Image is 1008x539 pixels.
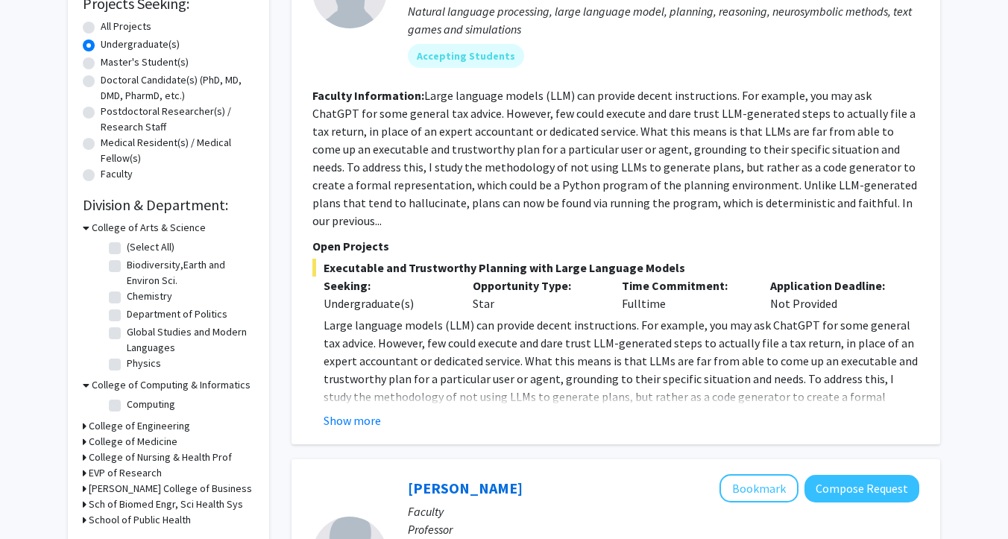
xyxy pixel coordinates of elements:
h3: School of Public Health [89,512,191,528]
b: Faculty Information: [312,88,424,103]
label: Master's Student(s) [101,54,189,70]
p: Time Commitment: [622,277,749,294]
h3: EVP of Research [89,465,162,481]
label: Doctoral Candidate(s) (PhD, MD, DMD, PharmD, etc.) [101,72,254,104]
h3: College of Engineering [89,418,190,434]
label: Global Studies and Modern Languages [127,324,251,356]
label: All Projects [101,19,151,34]
div: Natural language processing, large language model, planning, reasoning, neurosymbolic methods, te... [408,2,919,38]
iframe: Chat [11,472,63,528]
label: Department of Politics [127,306,227,322]
a: [PERSON_NAME] [408,479,523,497]
mat-chip: Accepting Students [408,44,524,68]
fg-read-more: Large language models (LLM) can provide decent instructions. For example, you may ask ChatGPT for... [312,88,917,228]
h3: Sch of Biomed Engr, Sci Health Sys [89,497,243,512]
label: Undergraduate(s) [101,37,180,52]
p: Seeking: [324,277,450,294]
h3: College of Computing & Informatics [92,377,251,393]
p: Faculty [408,502,919,520]
label: Faculty [101,166,133,182]
label: (Select All) [127,239,174,255]
p: Application Deadline: [770,277,897,294]
label: Medical Resident(s) / Medical Fellow(s) [101,135,254,166]
label: Physics [127,356,161,371]
h2: Division & Department: [83,196,254,214]
div: Star [462,277,611,312]
h3: [PERSON_NAME] College of Business [89,481,252,497]
p: Open Projects [312,237,919,255]
p: Opportunity Type: [473,277,599,294]
span: Executable and Trustworthy Planning with Large Language Models [312,259,919,277]
p: Large language models (LLM) can provide decent instructions. For example, you may ask ChatGPT for... [324,316,919,441]
h3: College of Nursing & Health Prof [89,450,232,465]
div: Undergraduate(s) [324,294,450,312]
label: Chemistry [127,289,172,304]
label: Computing [127,397,175,412]
button: Compose Request to Christopher Li [804,475,919,502]
label: Biodiversity,Earth and Environ Sci. [127,257,251,289]
p: Professor [408,520,919,538]
div: Fulltime [611,277,760,312]
button: Show more [324,412,381,429]
div: Not Provided [759,277,908,312]
h3: College of Arts & Science [92,220,206,236]
label: Postdoctoral Researcher(s) / Research Staff [101,104,254,135]
h3: College of Medicine [89,434,177,450]
button: Add Christopher Li to Bookmarks [719,474,798,502]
